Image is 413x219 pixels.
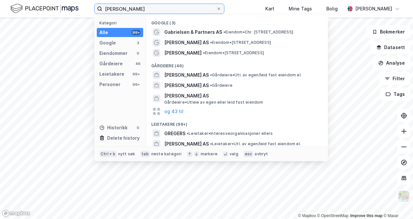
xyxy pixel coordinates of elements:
a: Improve this map [350,213,382,218]
button: og 43 til [164,108,183,115]
div: 0 [135,125,141,130]
div: Kategori [99,20,143,25]
span: Gabrielsen & Partners AS [164,28,222,36]
button: Datasett [371,41,410,54]
div: nytt søk [118,151,135,157]
div: 99+ [131,82,141,87]
span: Leietaker • Utl. av egen/leid fast eiendom el. [210,141,301,147]
div: Ctrl + k [99,151,117,157]
span: • [203,50,205,55]
div: 3 [135,40,141,45]
span: Gårdeiere [210,83,232,88]
input: Søk på adresse, matrikkel, gårdeiere, leietakere eller personer [102,4,216,14]
span: [PERSON_NAME] AS [164,92,320,100]
span: • [210,83,212,88]
div: Gårdeiere (46) [146,58,328,70]
span: • [223,30,225,34]
div: tab [140,151,150,157]
button: Analyse [373,57,410,70]
img: logo.f888ab2527a4732fd821a326f86c7f29.svg [10,3,79,14]
div: Historikk [99,124,128,132]
span: Eiendom • Chr. [STREET_ADDRESS] [223,30,293,35]
div: 46 [135,61,141,66]
span: • [187,131,189,136]
span: • [210,141,212,146]
button: Tags [380,88,410,101]
a: Mapbox homepage [2,210,31,217]
button: Filter [379,72,410,85]
div: Bolig [326,5,338,13]
div: Delete history [107,134,140,142]
span: [PERSON_NAME] AS [164,71,209,79]
button: Bokmerker [367,25,410,38]
span: • [210,40,212,45]
span: [PERSON_NAME] AS [164,140,209,148]
div: Google (3) [146,15,328,27]
span: Gårdeiere • Utleie av egen eller leid fast eiendom [164,100,263,105]
div: Google [99,39,116,47]
span: • [210,72,212,77]
div: 0 [135,51,141,56]
span: Leietaker • Interesseorganisasjoner ellers [187,131,273,136]
span: [PERSON_NAME] AS [164,39,209,46]
div: Kontrollprogram for chat [381,188,413,219]
div: [PERSON_NAME] [355,5,392,13]
div: esc [244,151,254,157]
div: Personer [99,81,120,88]
div: Gårdeiere [99,60,123,68]
span: Eiendom • [STREET_ADDRESS] [203,50,264,56]
iframe: Chat Widget [381,188,413,219]
div: velg [230,151,238,157]
a: OpenStreetMap [317,213,349,218]
div: avbryt [255,151,268,157]
div: Mine Tags [289,5,312,13]
span: GREGERS [164,130,185,137]
div: 99+ [131,30,141,35]
span: Gårdeiere • Utl. av egen/leid fast eiendom el. [210,72,302,78]
div: 99+ [131,71,141,77]
span: [PERSON_NAME] AS [164,82,209,89]
div: Eiendommer [99,49,128,57]
div: neste kategori [151,151,182,157]
div: Alle [99,29,108,36]
div: markere [201,151,218,157]
a: Mapbox [298,213,316,218]
div: Leietakere [99,70,124,78]
span: [PERSON_NAME] [164,49,202,57]
span: Eiendom • [STREET_ADDRESS] [210,40,271,45]
div: Kart [265,5,274,13]
div: Leietakere (99+) [146,117,328,128]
